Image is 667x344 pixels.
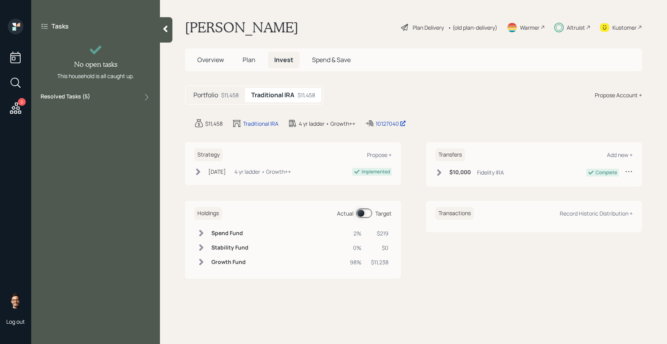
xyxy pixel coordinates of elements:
[193,91,218,99] h5: Portfolio
[435,148,465,161] h6: Transfers
[299,119,355,128] div: 4 yr ladder • Growth++
[567,23,585,32] div: Altruist
[520,23,539,32] div: Warmer
[211,230,248,237] h6: Spend Fund
[449,169,471,176] h6: $10,000
[376,119,406,128] div: 10127040
[243,55,255,64] span: Plan
[208,168,226,176] div: [DATE]
[197,55,224,64] span: Overview
[596,169,617,176] div: Complete
[413,23,444,32] div: Plan Delivery
[234,168,291,176] div: 4 yr ladder • Growth++
[185,19,298,36] h1: [PERSON_NAME]
[350,244,362,252] div: 0%
[350,229,362,237] div: 2%
[371,244,388,252] div: $0
[251,91,294,99] h5: Traditional IRA
[74,60,117,69] h4: No open tasks
[211,244,248,251] h6: Stability Fund
[612,23,637,32] div: Kustomer
[18,98,26,106] div: 2
[6,318,25,325] div: Log out
[194,207,222,220] h6: Holdings
[477,168,504,176] div: Fidelity IRA
[312,55,351,64] span: Spend & Save
[243,119,279,128] div: Traditional IRA
[367,151,392,159] div: Propose +
[57,72,134,80] div: This household is all caught up.
[205,119,223,128] div: $11,458
[41,93,90,102] label: Resolved Tasks ( 5 )
[362,168,390,175] div: Implemented
[560,210,633,217] div: Record Historic Distribution +
[595,91,642,99] div: Propose Account +
[221,91,239,99] div: $11,458
[194,148,223,161] h6: Strategy
[274,55,293,64] span: Invest
[8,293,23,308] img: sami-boghos-headshot.png
[607,151,633,159] div: Add new +
[435,207,474,220] h6: Transactions
[350,258,362,266] div: 98%
[337,209,353,217] div: Actual
[371,229,388,237] div: $219
[211,259,248,266] h6: Growth Fund
[51,22,69,30] label: Tasks
[375,209,392,217] div: Target
[371,258,388,266] div: $11,238
[298,91,315,99] div: $11,458
[448,23,497,32] div: • (old plan-delivery)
